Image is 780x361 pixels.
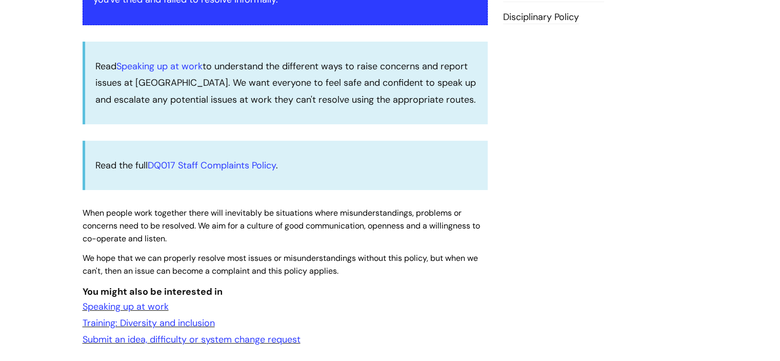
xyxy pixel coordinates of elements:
a: Speaking up at work [116,60,203,72]
a: Disciplinary Policy [503,11,579,24]
a: Training: Diversity and inclusion [83,317,215,329]
p: Read to understand the different ways to raise concerns and report issues at [GEOGRAPHIC_DATA]. W... [95,58,477,108]
a: Submit an idea, difficulty or system change request [83,333,301,346]
span: You might also be interested in [83,286,223,298]
p: Read the full . [95,157,477,174]
span: When people work together there will inevitably be situations where misunderstandings, problems o... [83,207,480,244]
a: Speaking up at work [83,300,169,313]
span: We hope that we can properly resolve most issues or misunderstandings without this policy, but wh... [83,253,478,276]
a: DQ017 Staff Complaints Policy [148,159,276,172]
